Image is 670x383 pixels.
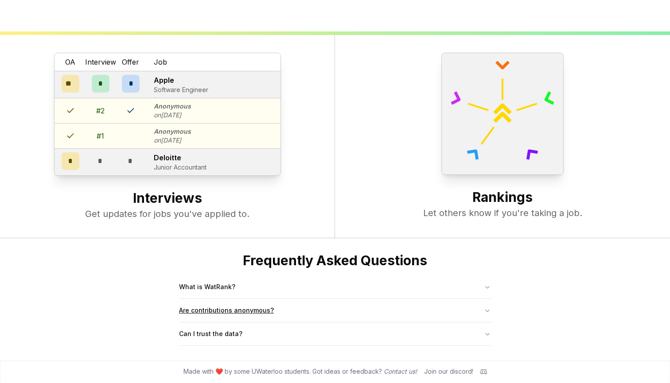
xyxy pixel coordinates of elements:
p: Software Engineer [154,85,208,94]
p: Anonymous [154,127,191,136]
div: # 2 [96,105,105,116]
p: Let others know if you're taking a job. [353,207,652,219]
span: Interview [85,57,116,67]
span: Offer [122,57,139,67]
span: Made with ❤️ by some UWaterloo students. Got ideas or feedback? [183,367,417,376]
p: Deloitte [154,152,206,163]
p: Junior Accountant [154,163,206,172]
span: OA [65,57,75,67]
p: Apple [154,75,208,85]
p: Anonymous [154,102,191,111]
div: Join our discord! [424,367,473,376]
button: What is WatRank? [179,275,491,298]
button: Can I trust the data? [179,322,491,345]
p: on [DATE] [154,136,191,145]
h2: Frequently Asked Questions [179,252,491,268]
span: Job [154,57,167,67]
h2: Rankings [353,189,652,207]
p: on [DATE] [154,111,191,120]
p: Get updates for jobs you've applied to. [18,208,317,220]
button: Are contributions anonymous? [179,299,491,322]
div: # 1 [97,131,104,141]
a: Contact us! [384,368,417,375]
h2: Interviews [18,190,317,208]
